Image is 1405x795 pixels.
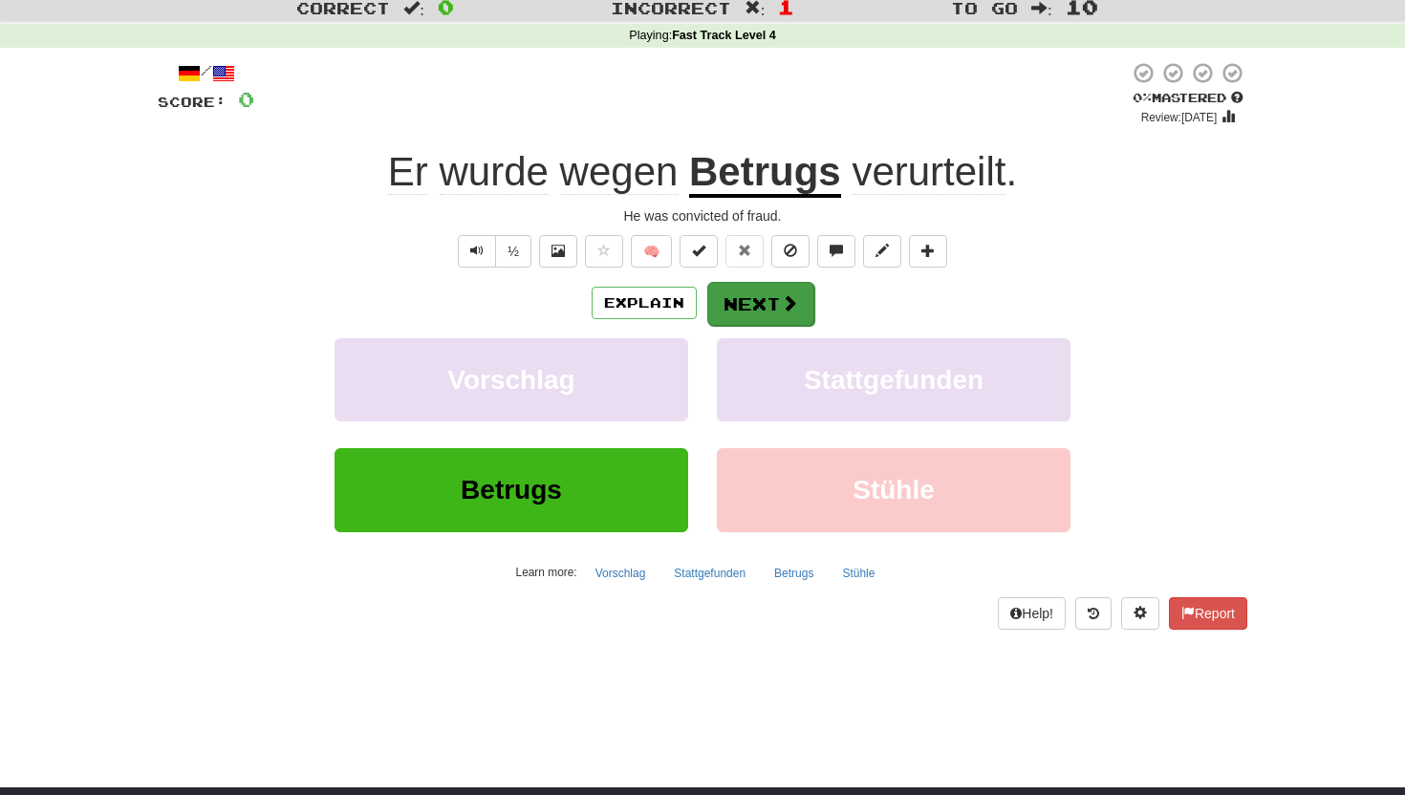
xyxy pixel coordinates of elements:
span: wegen [560,149,679,195]
button: Report [1169,597,1247,630]
small: Learn more: [516,566,577,579]
strong: Fast Track Level 4 [672,29,776,42]
div: He was convicted of fraud. [158,206,1247,226]
button: Set this sentence to 100% Mastered (alt+m) [680,235,718,268]
div: Mastered [1129,90,1247,107]
button: Betrugs [335,448,688,531]
div: Text-to-speech controls [454,235,531,268]
span: verurteilt [852,149,1005,195]
button: Stattgefunden [717,338,1070,421]
div: / [158,61,254,85]
span: Betrugs [461,475,562,505]
span: . [841,149,1017,195]
span: Score: [158,94,227,110]
button: Discuss sentence (alt+u) [817,235,855,268]
button: Favorite sentence (alt+f) [585,235,623,268]
span: wurde [440,149,549,195]
button: Vorschlag [335,338,688,421]
button: Show image (alt+x) [539,235,577,268]
button: Betrugs [764,559,824,588]
button: Ignore sentence (alt+i) [771,235,810,268]
button: ½ [495,235,531,268]
small: Review: [DATE] [1141,111,1218,124]
button: Next [707,282,814,326]
span: 0 [238,87,254,111]
button: Play sentence audio (ctl+space) [458,235,496,268]
button: 🧠 [631,235,672,268]
button: Explain [592,287,697,319]
button: Vorschlag [585,559,657,588]
button: Stühle [832,559,885,588]
button: Reset to 0% Mastered (alt+r) [725,235,764,268]
u: Betrugs [689,149,841,198]
span: Vorschlag [447,365,574,395]
span: Stattgefunden [804,365,983,395]
span: Er [388,149,428,195]
button: Round history (alt+y) [1075,597,1112,630]
button: Stattgefunden [663,559,756,588]
button: Edit sentence (alt+d) [863,235,901,268]
span: Stühle [853,475,935,505]
button: Add to collection (alt+a) [909,235,947,268]
button: Help! [998,597,1066,630]
button: Stühle [717,448,1070,531]
span: 0 % [1133,90,1152,105]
